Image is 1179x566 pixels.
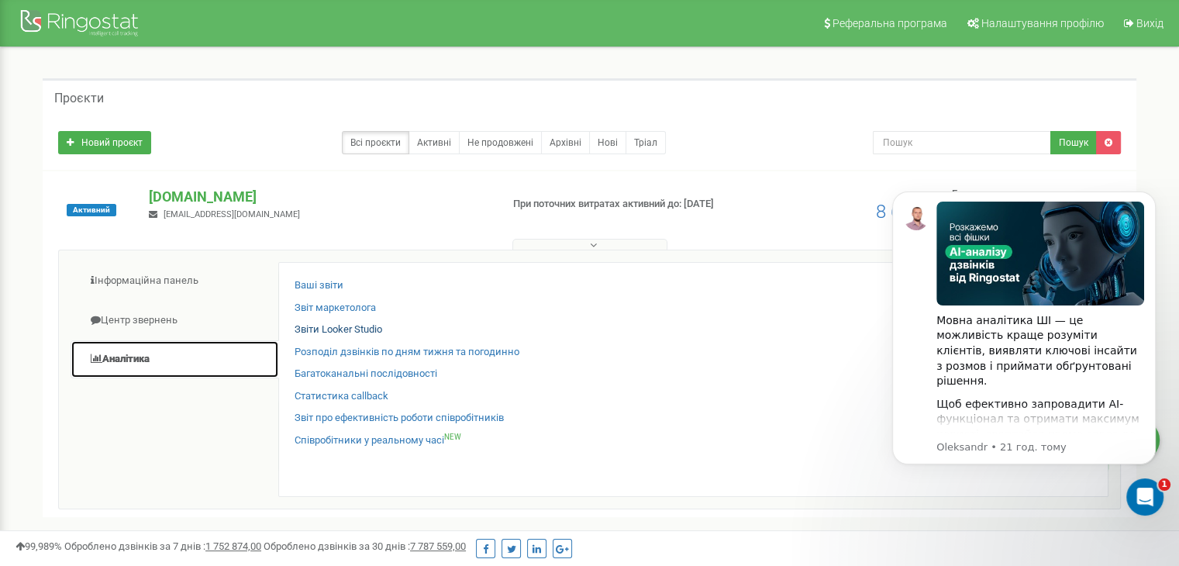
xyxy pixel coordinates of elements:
iframe: Intercom live chat [1126,478,1163,516]
span: Налаштування профілю [981,17,1104,29]
a: Тріал [626,131,666,154]
a: Багатоканальні послідовності [295,367,437,381]
a: Активні [409,131,460,154]
a: Центр звернень [71,302,279,340]
a: Ваші звіти [295,278,343,293]
a: Новий проєкт [58,131,151,154]
span: 1 [1158,478,1170,491]
span: Оброблено дзвінків за 30 днів : [264,540,466,552]
a: Аналiтика [71,340,279,378]
a: Всі проєкти [342,131,409,154]
a: Нові [589,131,626,154]
a: Звіти Looker Studio [295,323,382,337]
span: [EMAIL_ADDRESS][DOMAIN_NAME] [164,209,300,219]
span: Вихід [1136,17,1163,29]
iframe: Intercom notifications повідомлення [869,168,1179,524]
a: Не продовжені [459,131,542,154]
a: Архівні [541,131,590,154]
u: 1 752 874,00 [205,540,261,552]
h5: Проєкти [54,91,104,105]
button: Пошук [1050,131,1097,154]
span: Активний [67,204,116,216]
u: 7 787 559,00 [410,540,466,552]
a: Співробітники у реальному часіNEW [295,433,461,448]
input: Пошук [873,131,1051,154]
p: При поточних витратах активний до: [DATE] [513,197,761,212]
p: [DOMAIN_NAME] [149,187,488,207]
a: Інформаційна панель [71,262,279,300]
span: 99,989% [16,540,62,552]
span: Реферальна програма [833,17,947,29]
span: Оброблено дзвінків за 7 днів : [64,540,261,552]
a: Статистика callback [295,389,388,404]
sup: NEW [444,433,461,441]
a: Розподіл дзвінків по дням тижня та погодинно [295,345,519,360]
a: Звіт маркетолога [295,301,376,316]
a: Звіт про ефективність роботи співробітників [295,411,504,426]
